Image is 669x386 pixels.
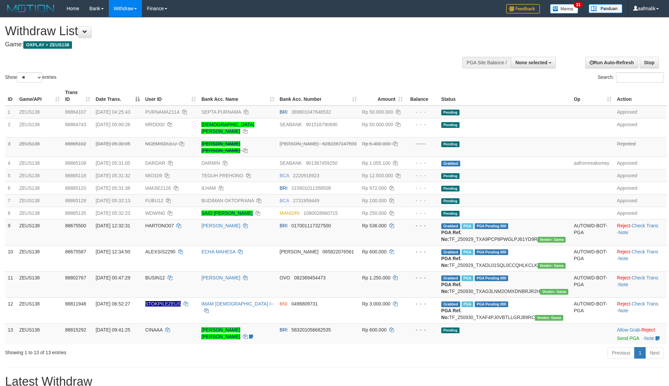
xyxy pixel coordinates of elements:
th: Date Trans.: activate to sort column descending [93,86,143,106]
th: Balance [405,86,438,106]
span: [DATE] 12:32:31 [96,223,130,228]
td: ZEUS138 [17,207,63,219]
label: Show entries [5,72,56,83]
span: Pending [441,211,460,217]
span: 88865118 [65,173,86,178]
a: ILHAM [201,185,216,191]
span: [DATE] 05:32:23 [96,210,130,216]
span: Pending [441,110,460,115]
th: User ID: activate to sort column ascending [143,86,199,106]
td: TF_250930_TXAG3LNM2OMXDNBRJR2H [439,271,571,297]
span: Marked by aaftrukkakada [462,223,473,229]
span: BRI [280,185,288,191]
td: Rejected [614,137,667,157]
span: Rp 50.000.000 [362,109,393,115]
td: Approved [614,194,667,207]
b: PGA Ref. No: [441,256,462,268]
a: Reject [617,223,630,228]
span: FUBU12 [145,198,164,203]
a: Note [644,336,654,341]
a: Reject [617,301,630,306]
span: Pending [441,327,460,333]
th: Op: activate to sort column ascending [571,86,614,106]
span: Nama rekening ada tanda titik/strip, harap diedit [145,301,181,306]
a: Note [618,256,628,261]
span: BRI [280,223,288,228]
span: 88864743 [65,122,86,127]
a: SEPTA PURNAMA [201,109,241,115]
td: AUTOWD-BOT-PGA [571,219,614,245]
span: [DATE] 12:34:50 [96,249,130,254]
span: 88864107 [65,109,86,115]
a: SAID [PERSON_NAME] [201,210,253,216]
span: Pending [441,186,460,191]
td: · · [614,297,667,323]
span: 88802767 [65,275,86,280]
td: ZEUS138 [17,194,63,207]
a: Check Trans [632,301,659,306]
span: Vendor URL: https://trx31.1velocity.biz [538,263,566,269]
span: WDWIN0 [145,210,165,216]
span: Rp 536.000 [362,223,387,228]
a: Note [618,230,628,235]
span: MANDIRI [280,210,300,216]
div: - - - [408,274,436,281]
th: Amount: activate to sort column ascending [360,86,406,106]
div: PGA Site Balance / [462,57,511,68]
span: [PERSON_NAME] [280,141,319,146]
span: HARTONO07 [145,223,174,228]
span: 88865102 [65,141,86,146]
td: AUTOWD-BOT-PGA [571,297,614,323]
th: Trans ID: activate to sort column ascending [63,86,93,106]
div: - - - [408,160,436,166]
th: Bank Acc. Number: activate to sort column ascending [277,86,360,106]
span: Pending [441,173,460,179]
td: 10 [5,245,17,271]
span: OXPLAY > ZEUS138 [23,41,72,49]
span: · [617,327,641,333]
b: PGA Ref. No: [441,308,462,320]
a: Run Auto-Refresh [585,57,638,68]
th: Status [439,86,571,106]
span: 88865120 [65,185,86,191]
span: BNI [280,301,288,306]
div: - - - [408,326,436,333]
span: 88675587 [65,249,86,254]
span: Pending [441,122,460,128]
span: Copy 215601011358508 to clipboard [292,185,331,191]
div: - - - [408,248,436,255]
span: [DATE] 05:32:13 [96,198,130,203]
div: - - - [408,185,436,191]
a: Note [618,308,628,313]
span: CINAAA [145,327,163,333]
span: Vendor URL: https://trx31.1velocity.biz [540,289,568,295]
select: Showentries [17,72,42,83]
span: BRI [280,109,288,115]
span: [DATE] 05:30:05 [96,141,130,146]
a: Allow Grab [617,327,640,333]
span: PGA Pending [475,223,509,229]
td: TF_250929_TXADL01SQL0CCQHLKCLK [439,245,571,271]
h1: Withdraw List [5,24,439,38]
span: Rp 600.000 [362,249,387,254]
td: Approved [614,106,667,118]
h4: Game: [5,41,439,48]
td: ZEUS138 [17,118,63,137]
span: [DATE] 00:47:29 [96,275,130,280]
span: [DATE] 05:00:26 [96,122,130,127]
span: Grabbed [441,275,460,281]
span: Marked by aafsreyleap [462,301,473,307]
span: PURNAMA2114 [145,109,179,115]
span: Grabbed [441,249,460,255]
td: Approved [614,207,667,219]
div: - - - [408,197,436,204]
span: PGA Pending [475,249,509,255]
span: Rp 5.400.000 [362,141,391,146]
td: 1 [5,106,17,118]
td: ZEUS138 [17,297,63,323]
th: Game/API: activate to sort column ascending [17,86,63,106]
td: · · [614,245,667,271]
span: IAMJIE2126 [145,185,171,191]
span: Copy 6282287147593 to clipboard [322,141,356,146]
span: [DATE] 05:31:05 [96,160,130,166]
